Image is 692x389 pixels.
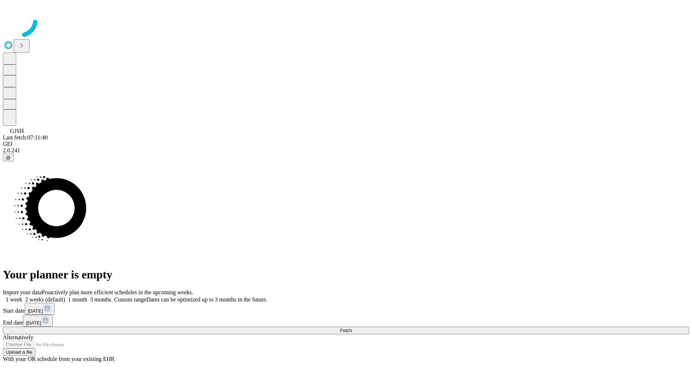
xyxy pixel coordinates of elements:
[3,315,689,327] div: End date
[6,296,22,303] span: 1 week
[26,320,41,326] span: [DATE]
[90,296,111,303] span: 3 months
[23,315,53,327] button: [DATE]
[3,327,689,334] button: Fetch
[3,134,48,140] span: Last fetch: 07:11:40
[3,289,42,295] span: Import your data
[340,328,352,333] span: Fetch
[3,356,115,362] span: With your OR schedule from your existing EHR
[146,296,267,303] span: Dates can be optimized up to 3 months in the future.
[42,289,193,295] span: Proactively plan more efficient schedules in the upcoming weeks.
[3,348,35,356] button: Upload a file
[3,141,689,147] div: GEI
[3,154,14,161] button: @
[3,334,33,340] span: Alternatively
[3,147,689,154] div: 2.0.241
[3,268,689,281] h1: Your planner is empty
[10,128,24,134] span: GJSH
[25,296,65,303] span: 2 weeks (default)
[6,155,11,160] span: @
[25,303,54,315] button: [DATE]
[28,308,43,314] span: [DATE]
[114,296,146,303] span: Custom range
[68,296,87,303] span: 1 month
[3,303,689,315] div: Start date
